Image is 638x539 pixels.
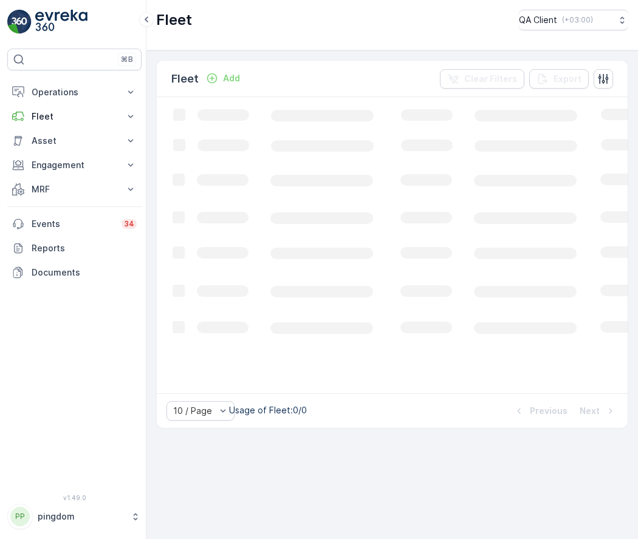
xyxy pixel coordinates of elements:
[7,236,142,260] a: Reports
[529,69,589,89] button: Export
[35,10,87,34] img: logo_light-DOdMpM7g.png
[7,212,142,236] a: Events34
[7,153,142,177] button: Engagement
[229,404,307,416] p: Usage of Fleet : 0/0
[32,135,117,147] p: Asset
[519,10,628,30] button: QA Client(+03:00)
[554,73,581,85] p: Export
[7,129,142,153] button: Asset
[519,14,557,26] p: QA Client
[7,494,142,501] span: v 1.49.0
[580,405,600,417] p: Next
[7,260,142,285] a: Documents
[38,510,125,523] p: pingdom
[32,266,137,279] p: Documents
[156,10,192,30] p: Fleet
[512,404,569,418] button: Previous
[578,404,618,418] button: Next
[7,177,142,202] button: MRF
[32,86,117,98] p: Operations
[223,72,240,84] p: Add
[7,504,142,529] button: PPpingdom
[32,110,117,123] p: Fleet
[171,70,199,87] p: Fleet
[201,71,245,86] button: Add
[32,218,114,230] p: Events
[32,159,117,171] p: Engagement
[7,104,142,129] button: Fleet
[440,69,524,89] button: Clear Filters
[464,73,517,85] p: Clear Filters
[32,183,117,195] p: MRF
[32,242,137,254] p: Reports
[7,80,142,104] button: Operations
[10,507,30,526] div: PP
[562,15,593,25] p: ( +03:00 )
[121,55,133,64] p: ⌘B
[7,10,32,34] img: logo
[124,219,134,229] p: 34
[530,405,568,417] p: Previous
